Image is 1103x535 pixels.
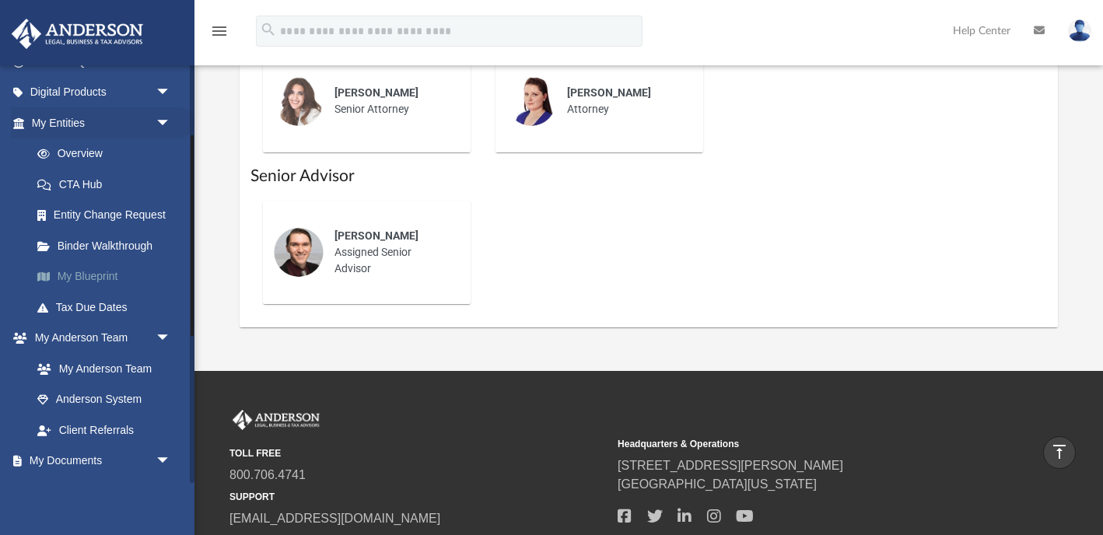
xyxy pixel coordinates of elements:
[156,77,187,109] span: arrow_drop_down
[618,437,995,451] small: Headquarters & Operations
[229,410,323,430] img: Anderson Advisors Platinum Portal
[156,107,187,139] span: arrow_drop_down
[11,323,187,354] a: My Anderson Teamarrow_drop_down
[274,76,324,126] img: thumbnail
[229,468,306,481] a: 800.706.4741
[250,165,1046,187] h1: Senior Advisor
[22,476,179,507] a: Box
[1050,442,1069,461] i: vertical_align_top
[324,74,460,128] div: Senior Attorney
[7,19,148,49] img: Anderson Advisors Platinum Portal
[1068,19,1091,42] img: User Pic
[260,21,277,38] i: search
[22,200,194,231] a: Entity Change Request
[334,229,418,242] span: [PERSON_NAME]
[324,217,460,288] div: Assigned Senior Advisor
[334,86,418,99] span: [PERSON_NAME]
[22,292,194,323] a: Tax Due Dates
[22,384,187,415] a: Anderson System
[11,446,187,477] a: My Documentsarrow_drop_down
[567,86,651,99] span: [PERSON_NAME]
[11,107,194,138] a: My Entitiesarrow_drop_down
[210,30,229,40] a: menu
[618,477,817,491] a: [GEOGRAPHIC_DATA][US_STATE]
[22,169,194,200] a: CTA Hub
[22,261,194,292] a: My Blueprint
[22,230,194,261] a: Binder Walkthrough
[229,512,440,525] a: [EMAIL_ADDRESS][DOMAIN_NAME]
[618,459,843,472] a: [STREET_ADDRESS][PERSON_NAME]
[22,414,187,446] a: Client Referrals
[156,446,187,477] span: arrow_drop_down
[1043,436,1076,469] a: vertical_align_top
[22,138,194,170] a: Overview
[274,227,324,277] img: thumbnail
[22,353,179,384] a: My Anderson Team
[156,323,187,355] span: arrow_drop_down
[11,77,194,108] a: Digital Productsarrow_drop_down
[210,22,229,40] i: menu
[229,490,607,504] small: SUPPORT
[556,74,692,128] div: Attorney
[506,76,556,126] img: thumbnail
[229,446,607,460] small: TOLL FREE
